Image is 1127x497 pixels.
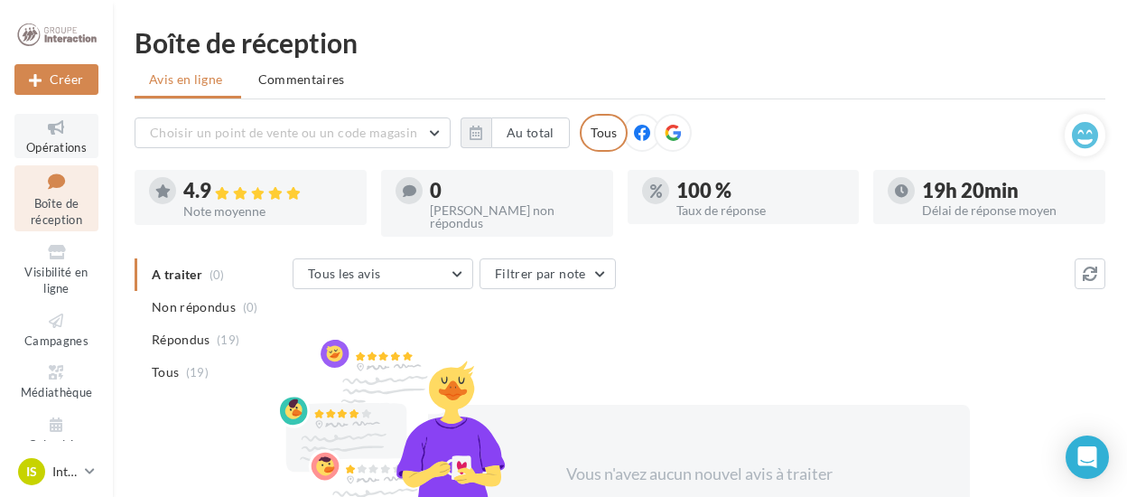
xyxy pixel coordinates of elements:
a: Visibilité en ligne [14,239,98,300]
div: Taux de réponse [676,204,845,217]
span: Commentaires [258,70,345,89]
a: Calendrier [14,411,98,455]
span: Boîte de réception [31,196,82,228]
span: Tous [152,363,179,381]
p: Interaction ST ETIENNE [52,463,78,481]
div: Open Intercom Messenger [1066,436,1109,479]
button: Au total [461,117,570,148]
span: Opérations [26,140,87,155]
span: (19) [186,365,209,380]
div: Boîte de réception [135,29,1105,56]
div: 100 % [676,181,845,201]
button: Choisir un point de vente ou un code magasin [135,117,451,148]
div: 19h 20min [922,181,1091,201]
div: Nouvelle campagne [14,64,98,95]
button: Au total [491,117,570,148]
div: Délai de réponse moyen [922,204,1091,217]
a: Campagnes [14,307,98,352]
div: Note moyenne [183,205,352,218]
div: 4.9 [183,181,352,202]
a: Médiathèque [14,359,98,403]
span: Visibilité en ligne [24,265,88,296]
span: Tous les avis [308,266,381,281]
span: Non répondus [152,298,236,316]
span: Calendrier [28,437,85,452]
span: Choisir un point de vente ou un code magasin [150,125,417,140]
button: Tous les avis [293,258,473,289]
a: Boîte de réception [14,165,98,231]
span: (0) [243,300,258,314]
div: Tous [580,114,628,152]
button: Filtrer par note [480,258,616,289]
span: Répondus [152,331,210,349]
a: Opérations [14,114,98,158]
div: [PERSON_NAME] non répondus [430,204,599,230]
span: (19) [217,333,239,347]
button: Créer [14,64,98,95]
div: Vous n'avez aucun nouvel avis à traiter [544,463,854,486]
a: IS Interaction ST ETIENNE [14,455,98,489]
span: Campagnes [24,333,88,348]
span: IS [26,463,37,481]
span: Médiathèque [21,385,93,399]
div: 0 [430,181,599,201]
